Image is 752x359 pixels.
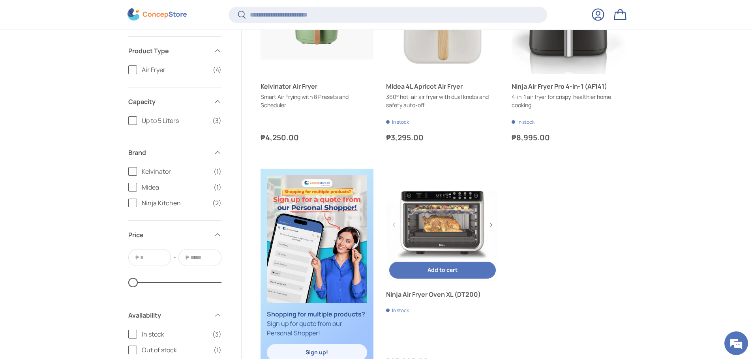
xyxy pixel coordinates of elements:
[214,182,221,192] span: (1)
[214,345,221,355] span: (1)
[128,9,187,21] img: ConcepStore
[214,167,221,176] span: (1)
[386,290,499,299] a: Ninja Air Fryer Oven XL (DT200)
[128,301,221,329] summary: Availability
[512,82,624,91] a: Ninja Air Fryer Pro 4-in-1 (AF141)
[128,138,221,167] summary: Brand
[128,46,209,56] span: Product Type
[213,65,221,74] span: (4)
[142,182,209,192] span: Midea
[185,253,189,262] span: ₱
[128,97,209,106] span: Capacity
[386,169,499,281] a: Ninja Air Fryer Oven XL (DT200)
[128,311,209,320] span: Availability
[142,198,208,208] span: Ninja Kitchen
[386,82,499,91] a: Midea 4L Apricot Air Fryer
[212,329,221,339] span: (3)
[267,310,365,318] strong: Shopping for multiple products?
[142,345,209,355] span: Out of stock
[389,262,496,279] button: Add to cart
[212,198,221,208] span: (2)
[212,116,221,125] span: (3)
[135,253,139,262] span: ₱
[128,230,209,240] span: Price
[428,266,458,273] span: Add to cart
[142,116,208,125] span: Up to 5 Liters
[128,37,221,65] summary: Product Type
[142,65,208,74] span: Air Fryer
[267,309,367,338] p: Sign up for quote from our Personal Shopper!
[142,167,209,176] span: Kelvinator
[128,148,209,157] span: Brand
[128,87,221,116] summary: Capacity
[261,82,373,91] a: Kelvinator Air Fryer
[142,329,208,339] span: In stock
[173,253,176,262] span: -
[128,221,221,249] summary: Price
